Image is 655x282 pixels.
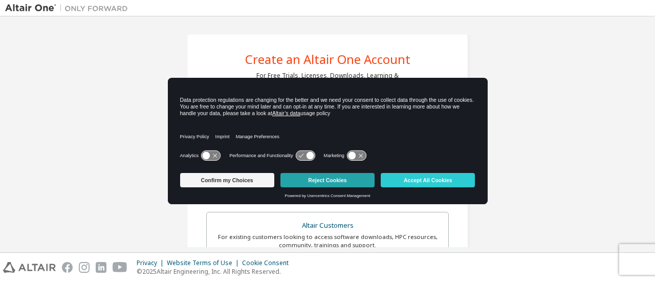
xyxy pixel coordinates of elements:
img: linkedin.svg [96,262,106,273]
div: For Free Trials, Licenses, Downloads, Learning & Documentation and so much more. [256,72,399,88]
div: Altair Customers [213,219,442,233]
img: Altair One [5,3,133,13]
img: facebook.svg [62,262,73,273]
p: © 2025 Altair Engineering, Inc. All Rights Reserved. [137,267,295,276]
div: For existing customers looking to access software downloads, HPC resources, community, trainings ... [213,233,442,249]
div: Privacy [137,259,167,267]
img: altair_logo.svg [3,262,56,273]
img: youtube.svg [113,262,127,273]
div: Create an Altair One Account [245,53,410,66]
div: Website Terms of Use [167,259,242,267]
img: instagram.svg [79,262,90,273]
div: Cookie Consent [242,259,295,267]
